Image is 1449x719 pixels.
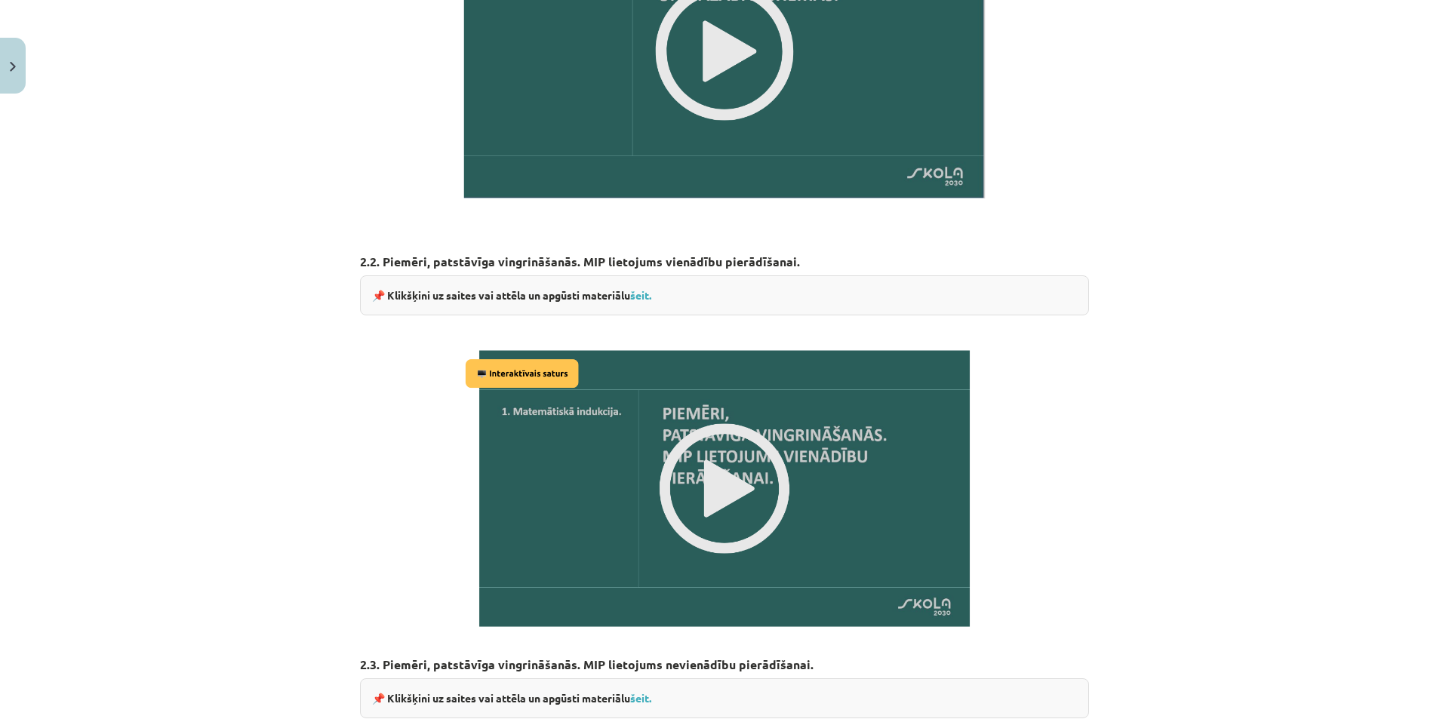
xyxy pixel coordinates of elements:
[630,691,651,705] a: šeit.
[372,691,651,705] strong: 📌 Klikšķini uz saites vai attēla un apgūsti materiālu
[10,62,16,72] img: icon-close-lesson-0947bae3869378f0d4975bcd49f059093ad1ed9edebbc8119c70593378902aed.svg
[360,253,800,269] strong: 2.2. Piemēri, patstāvīga vingrināšanās. MIP lietojums vienādību pierādīšanai.
[360,656,814,672] strong: 2.3. Piemēri, patstāvīga vingrināšanās. MIP lietojums nevienādību pierādīšanai.
[372,288,651,302] strong: 📌 Klikšķini uz saites vai attēla un apgūsti materiālu
[630,288,651,302] a: šeit.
